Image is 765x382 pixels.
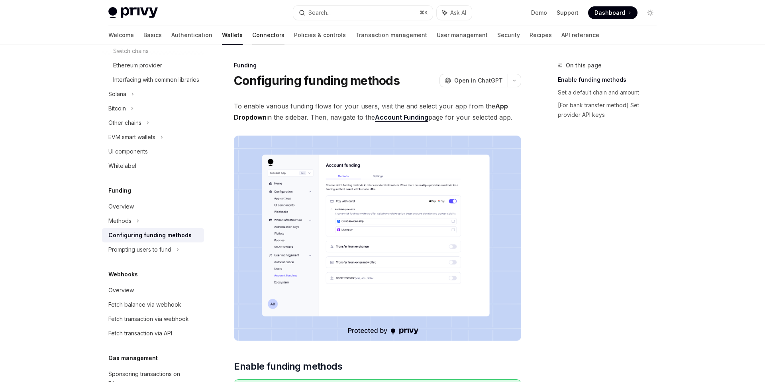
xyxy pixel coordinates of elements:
[530,26,552,45] a: Recipes
[113,75,199,85] div: Interfacing with common libraries
[293,6,433,20] button: Search...⌘K
[420,10,428,16] span: ⌘ K
[222,26,243,45] a: Wallets
[108,7,158,18] img: light logo
[308,8,331,18] div: Search...
[252,26,284,45] a: Connectors
[102,73,204,87] a: Interfacing with common libraries
[355,26,427,45] a: Transaction management
[108,147,148,156] div: UI components
[108,202,134,211] div: Overview
[102,58,204,73] a: Ethereum provider
[234,360,342,373] span: Enable funding methods
[108,186,131,195] h5: Funding
[108,104,126,113] div: Bitcoin
[108,314,189,324] div: Fetch transaction via webhook
[102,326,204,341] a: Fetch transaction via API
[108,300,181,309] div: Fetch balance via webhook
[108,118,141,128] div: Other chains
[102,228,204,242] a: Configuring funding methods
[108,26,134,45] a: Welcome
[234,100,521,123] span: To enable various funding flows for your users, visit the and select your app from the in the sid...
[437,26,488,45] a: User management
[454,77,503,85] span: Open in ChatGPT
[558,73,663,86] a: Enable funding methods
[102,283,204,297] a: Overview
[557,9,579,17] a: Support
[437,6,472,20] button: Ask AI
[375,113,428,122] a: Account Funding
[497,26,520,45] a: Security
[108,353,158,363] h5: Gas management
[102,159,204,173] a: Whitelabel
[588,6,637,19] a: Dashboard
[531,9,547,17] a: Demo
[108,89,126,99] div: Solana
[108,286,134,295] div: Overview
[234,136,521,341] img: Fundingupdate PNG
[113,61,162,70] div: Ethereum provider
[294,26,346,45] a: Policies & controls
[234,73,400,88] h1: Configuring funding methods
[102,297,204,312] a: Fetch balance via webhook
[108,230,192,240] div: Configuring funding methods
[102,144,204,159] a: UI components
[171,26,212,45] a: Authentication
[439,74,508,87] button: Open in ChatGPT
[108,216,131,226] div: Methods
[108,132,155,142] div: EVM smart wallets
[566,61,602,70] span: On this page
[143,26,162,45] a: Basics
[108,329,172,338] div: Fetch transaction via API
[234,61,521,69] div: Funding
[108,270,138,279] h5: Webhooks
[594,9,625,17] span: Dashboard
[558,99,663,121] a: [For bank transfer method] Set provider API keys
[102,312,204,326] a: Fetch transaction via webhook
[644,6,657,19] button: Toggle dark mode
[102,199,204,214] a: Overview
[108,161,136,171] div: Whitelabel
[561,26,599,45] a: API reference
[558,86,663,99] a: Set a default chain and amount
[108,245,171,254] div: Prompting users to fund
[450,9,466,17] span: Ask AI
